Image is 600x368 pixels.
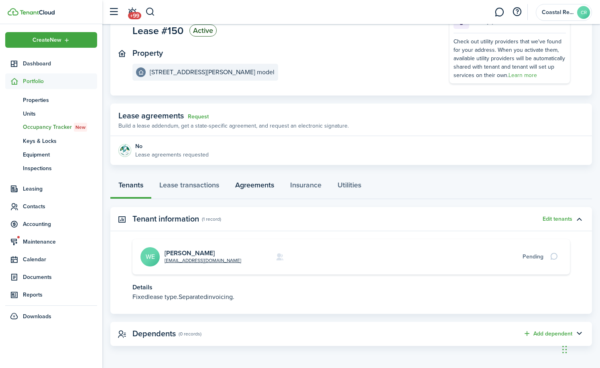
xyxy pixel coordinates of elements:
[179,330,201,338] panel-main-subtitle: (0 records)
[454,37,566,79] div: Check out utility providers that we've found for your address. When you activate them, available ...
[23,312,51,321] span: Downloads
[577,6,590,19] avatar-text: CR
[165,257,241,264] a: [EMAIL_ADDRESS][DOMAIN_NAME]
[5,56,97,71] a: Dashboard
[23,123,97,132] span: Occupancy Tracker
[132,214,199,224] panel-main-title: Tenant information
[23,220,97,228] span: Accounting
[542,10,574,15] span: Coastal Real Estate LLC
[132,283,570,292] p: Details
[148,292,179,301] span: lease type.
[145,5,155,19] button: Search
[135,150,209,159] p: Lease agreements requested
[23,110,97,118] span: Units
[282,175,329,199] a: Insurance
[23,185,97,193] span: Leasing
[23,77,97,85] span: Portfolio
[5,32,97,48] button: Open menu
[23,238,97,246] span: Maintenance
[132,49,163,58] panel-main-title: Property
[543,216,572,222] button: Edit tenants
[5,134,97,148] a: Keys & Locks
[23,255,97,264] span: Calendar
[23,164,97,173] span: Inspections
[118,110,184,122] span: Lease agreements
[189,24,217,37] status: Active
[492,2,507,22] a: Messaging
[23,137,97,145] span: Keys & Locks
[8,8,18,16] img: TenantCloud
[508,71,537,79] a: Learn more
[23,291,97,299] span: Reports
[562,338,567,362] div: Drag
[118,144,131,157] img: Agreement e-sign
[23,96,97,104] span: Properties
[23,273,97,281] span: Documents
[165,248,215,258] a: [PERSON_NAME]
[5,287,97,303] a: Reports
[560,329,600,368] iframe: Chat Widget
[110,239,592,314] panel-main-body: Toggle accordion
[5,107,97,120] a: Units
[33,37,61,43] span: Create New
[572,327,586,341] button: Toggle accordion
[23,150,97,159] span: Equipment
[202,216,221,223] panel-main-subtitle: (1 record)
[5,120,97,134] a: Occupancy TrackerNew
[23,59,97,68] span: Dashboard
[124,2,140,22] a: Notifications
[5,161,97,175] a: Inspections
[5,148,97,161] a: Equipment
[207,292,234,301] span: invoicing.
[523,329,572,338] button: Add dependent
[140,247,160,266] avatar-text: WE
[118,122,349,130] p: Build a lease addendum, get a state-specific agreement, and request an electronic signature.
[132,26,183,36] span: Lease #150
[23,202,97,211] span: Contacts
[20,10,55,15] img: TenantCloud
[227,175,282,199] a: Agreements
[75,124,85,131] span: New
[5,93,97,107] a: Properties
[135,142,209,150] div: No
[132,292,570,302] p: Fixed Separated
[523,252,543,261] div: Pending
[132,329,176,338] panel-main-title: Dependents
[329,175,369,199] a: Utilities
[128,12,141,19] span: +99
[151,175,227,199] a: Lease transactions
[106,4,121,20] button: Open sidebar
[188,114,209,120] a: Request
[150,69,275,76] e-details-info-title: [STREET_ADDRESS][PERSON_NAME] model
[572,212,586,226] button: Toggle accordion
[510,5,524,19] button: Open resource center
